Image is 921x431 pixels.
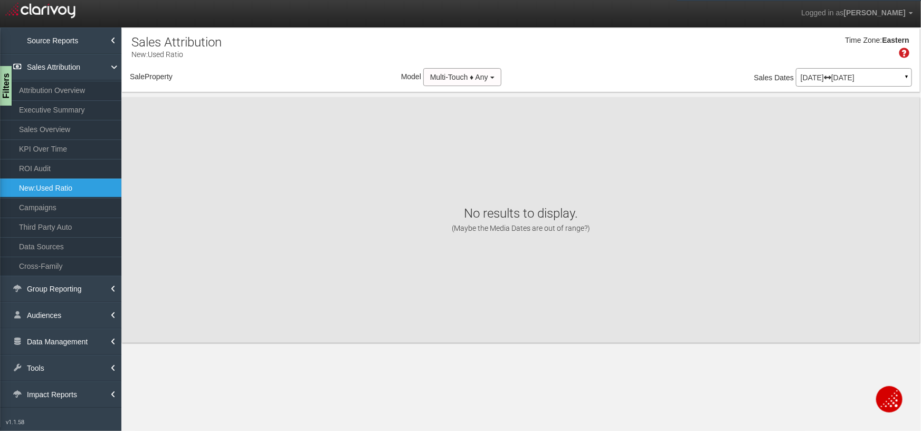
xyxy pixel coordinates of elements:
[844,8,906,17] span: [PERSON_NAME]
[754,73,773,82] span: Sales
[131,35,222,49] h1: Sales Attribution
[430,73,488,81] span: Multi-Touch ♦ Any
[841,35,882,46] div: Time Zone:
[423,68,501,86] button: Multi-Touch ♦ Any
[902,71,911,88] a: ▼
[801,8,843,17] span: Logged in as
[130,72,145,81] span: Sale
[882,35,909,46] div: Eastern
[131,46,222,60] p: New:Used Ratio
[775,73,794,82] span: Dates
[801,74,907,81] p: [DATE] [DATE]
[132,206,909,234] h1: No results to display.
[452,224,590,233] span: (Maybe the Media Dates are out of range?)
[793,1,921,26] a: Logged in as[PERSON_NAME]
